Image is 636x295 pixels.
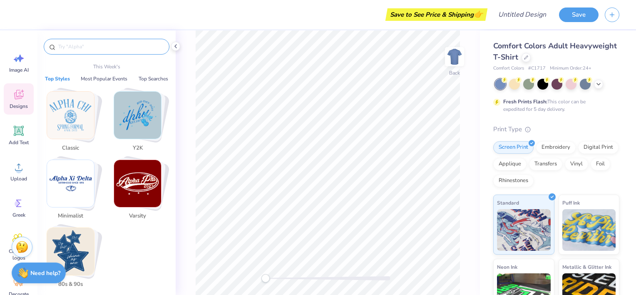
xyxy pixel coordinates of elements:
[493,175,534,187] div: Rhinestones
[591,158,610,170] div: Foil
[529,158,562,170] div: Transfers
[474,9,483,19] span: 👉
[136,75,171,83] button: Top Searches
[42,227,104,292] button: Stack Card Button 80s & 90s
[528,65,546,72] span: # C1717
[78,75,130,83] button: Most Popular Events
[30,269,60,277] strong: Need help?
[124,144,151,152] span: Y2K
[388,8,485,21] div: Save to See Price & Shipping
[497,198,519,207] span: Standard
[42,91,104,155] button: Stack Card Button Classic
[10,175,27,182] span: Upload
[493,141,534,154] div: Screen Print
[536,141,576,154] div: Embroidery
[47,160,94,207] img: Minimalist
[261,274,270,282] div: Accessibility label
[109,91,171,155] button: Stack Card Button Y2K
[47,92,94,139] img: Classic
[497,209,551,251] img: Standard
[10,103,28,110] span: Designs
[503,98,606,113] div: This color can be expedited for 5 day delivery.
[114,92,161,139] img: Y2K
[9,139,29,146] span: Add Text
[5,248,32,261] span: Clipart & logos
[449,69,460,77] div: Back
[446,48,463,65] img: Back
[9,67,29,73] span: Image AI
[493,65,524,72] span: Comfort Colors
[578,141,619,154] div: Digital Print
[562,198,580,207] span: Puff Ink
[493,125,619,134] div: Print Type
[114,160,161,207] img: Varsity
[57,144,84,152] span: Classic
[492,6,553,23] input: Untitled Design
[550,65,591,72] span: Minimum Order: 24 +
[93,63,120,70] p: This Week's
[42,75,72,83] button: Top Styles
[124,212,151,220] span: Varsity
[12,212,25,218] span: Greek
[562,262,611,271] span: Metallic & Glitter Ink
[493,41,617,62] span: Comfort Colors Adult Heavyweight T-Shirt
[497,262,517,271] span: Neon Ink
[47,228,94,275] img: 80s & 90s
[57,42,164,51] input: Try "Alpha"
[562,209,616,251] img: Puff Ink
[57,212,84,220] span: Minimalist
[559,7,599,22] button: Save
[493,158,527,170] div: Applique
[57,280,84,289] span: 80s & 90s
[503,98,547,105] strong: Fresh Prints Flash:
[565,158,588,170] div: Vinyl
[109,160,171,224] button: Stack Card Button Varsity
[42,160,104,224] button: Stack Card Button Minimalist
